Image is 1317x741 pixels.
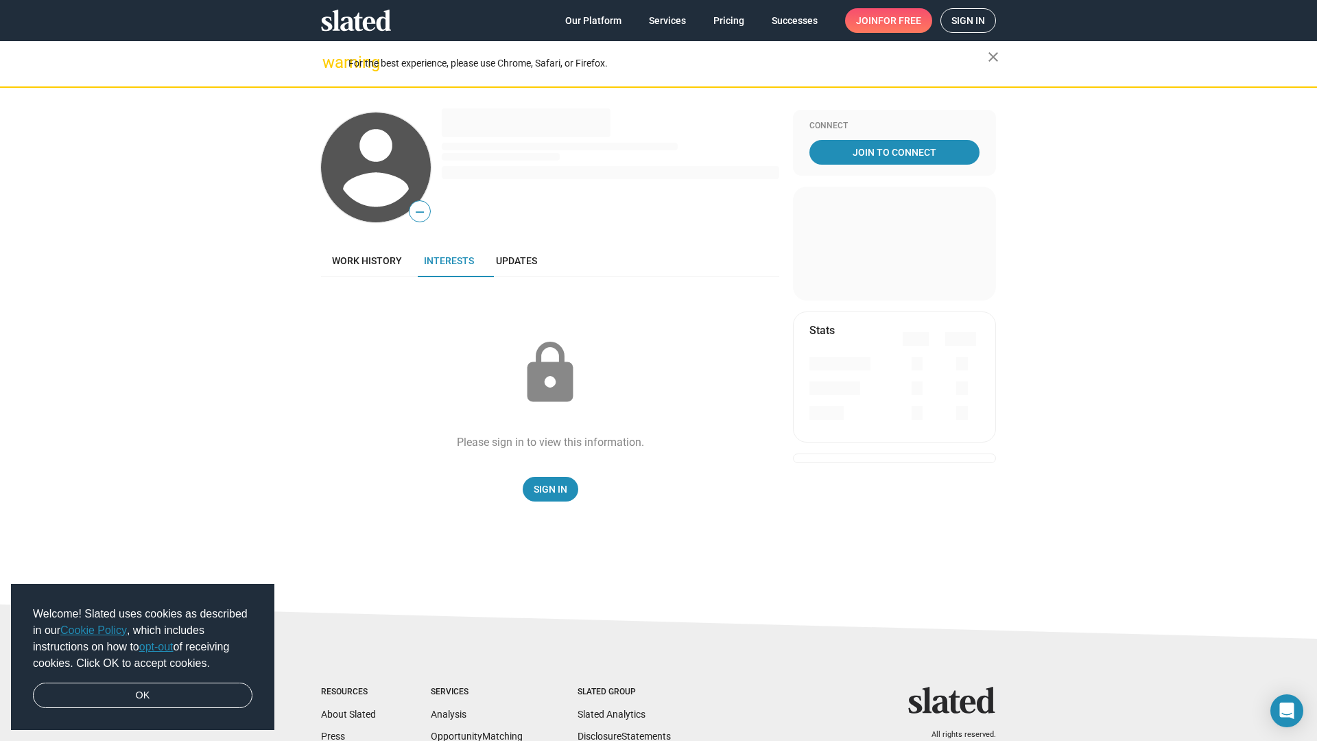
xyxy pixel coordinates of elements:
a: Join To Connect [809,140,980,165]
span: Welcome! Slated uses cookies as described in our , which includes instructions on how to of recei... [33,606,252,672]
a: Sign In [523,477,578,502]
span: Pricing [713,8,744,33]
span: for free [878,8,921,33]
div: Please sign in to view this information. [457,435,644,449]
a: Updates [485,244,548,277]
span: Sign in [951,9,985,32]
span: Our Platform [565,8,621,33]
a: Successes [761,8,829,33]
mat-icon: close [985,49,1001,65]
span: Interests [424,255,474,266]
div: Connect [809,121,980,132]
div: Services [431,687,523,698]
a: Sign in [940,8,996,33]
a: About Slated [321,709,376,720]
a: Services [638,8,697,33]
span: — [410,203,430,221]
a: dismiss cookie message [33,683,252,709]
div: cookieconsent [11,584,274,731]
a: Cookie Policy [60,624,127,636]
span: Services [649,8,686,33]
a: Our Platform [554,8,632,33]
span: Updates [496,255,537,266]
a: Interests [413,244,485,277]
a: Analysis [431,709,466,720]
mat-icon: warning [322,54,339,71]
div: Open Intercom Messenger [1270,694,1303,727]
a: Pricing [702,8,755,33]
span: Join [856,8,921,33]
mat-icon: lock [516,339,584,408]
div: Resources [321,687,376,698]
div: Slated Group [578,687,671,698]
a: Slated Analytics [578,709,645,720]
span: Work history [332,255,402,266]
span: Successes [772,8,818,33]
span: Join To Connect [812,140,977,165]
span: Sign In [534,477,567,502]
div: For the best experience, please use Chrome, Safari, or Firefox. [348,54,988,73]
a: opt-out [139,641,174,652]
a: Work history [321,244,413,277]
a: Joinfor free [845,8,932,33]
mat-card-title: Stats [809,323,835,338]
